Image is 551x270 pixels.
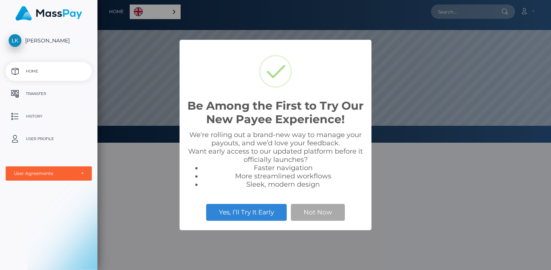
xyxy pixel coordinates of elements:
p: User Profile [9,133,89,145]
p: Home [9,66,89,77]
button: Not Now [291,204,345,220]
button: User Agreements [6,166,92,181]
p: History [9,111,89,122]
li: Faster navigation [202,164,364,172]
button: Yes, I’ll Try It Early [206,204,287,220]
li: Sleek, modern design [202,180,364,189]
div: We're rolling out a brand-new way to manage your payouts, and we’d love your feedback. Want early... [187,131,364,189]
img: MassPay [15,6,82,21]
h2: Be Among the First to Try Our New Payee Experience! [187,99,364,126]
li: More streamlined workflows [202,172,364,180]
span: [PERSON_NAME] [6,37,92,44]
p: Transfer [9,88,89,100]
div: User Agreements [14,170,75,176]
